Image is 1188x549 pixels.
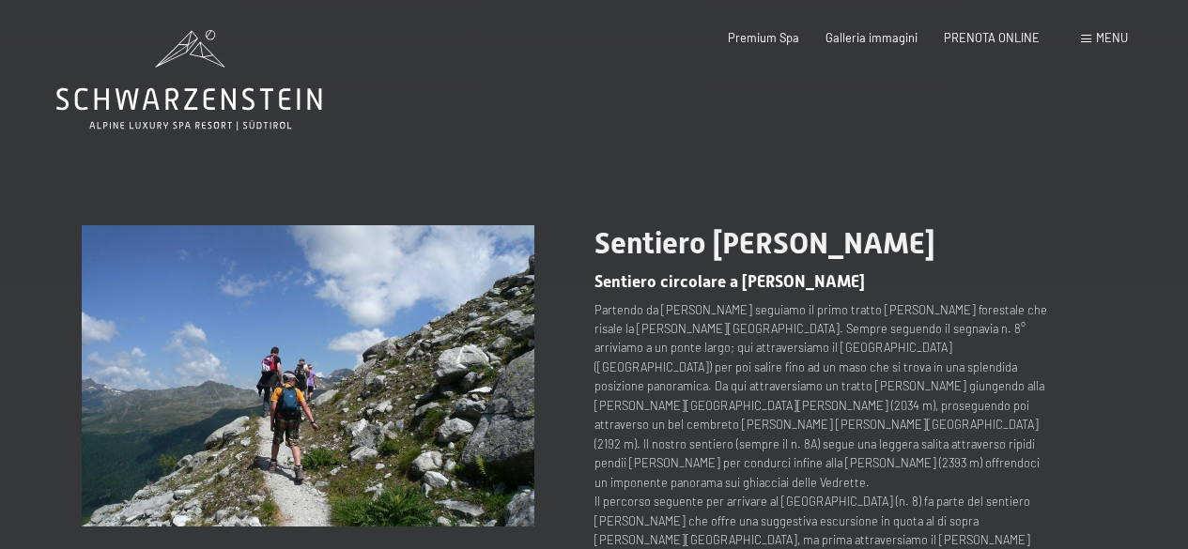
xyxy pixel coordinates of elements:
[825,30,918,45] a: Galleria immagini
[944,30,1040,45] a: PRENOTA ONLINE
[594,225,935,261] span: Sentiero [PERSON_NAME]
[594,272,865,291] span: Sentiero circolare a [PERSON_NAME]
[82,225,534,526] img: Sentiero Arthur Hartdegen
[1096,30,1128,45] span: Menu
[728,30,799,45] a: Premium Spa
